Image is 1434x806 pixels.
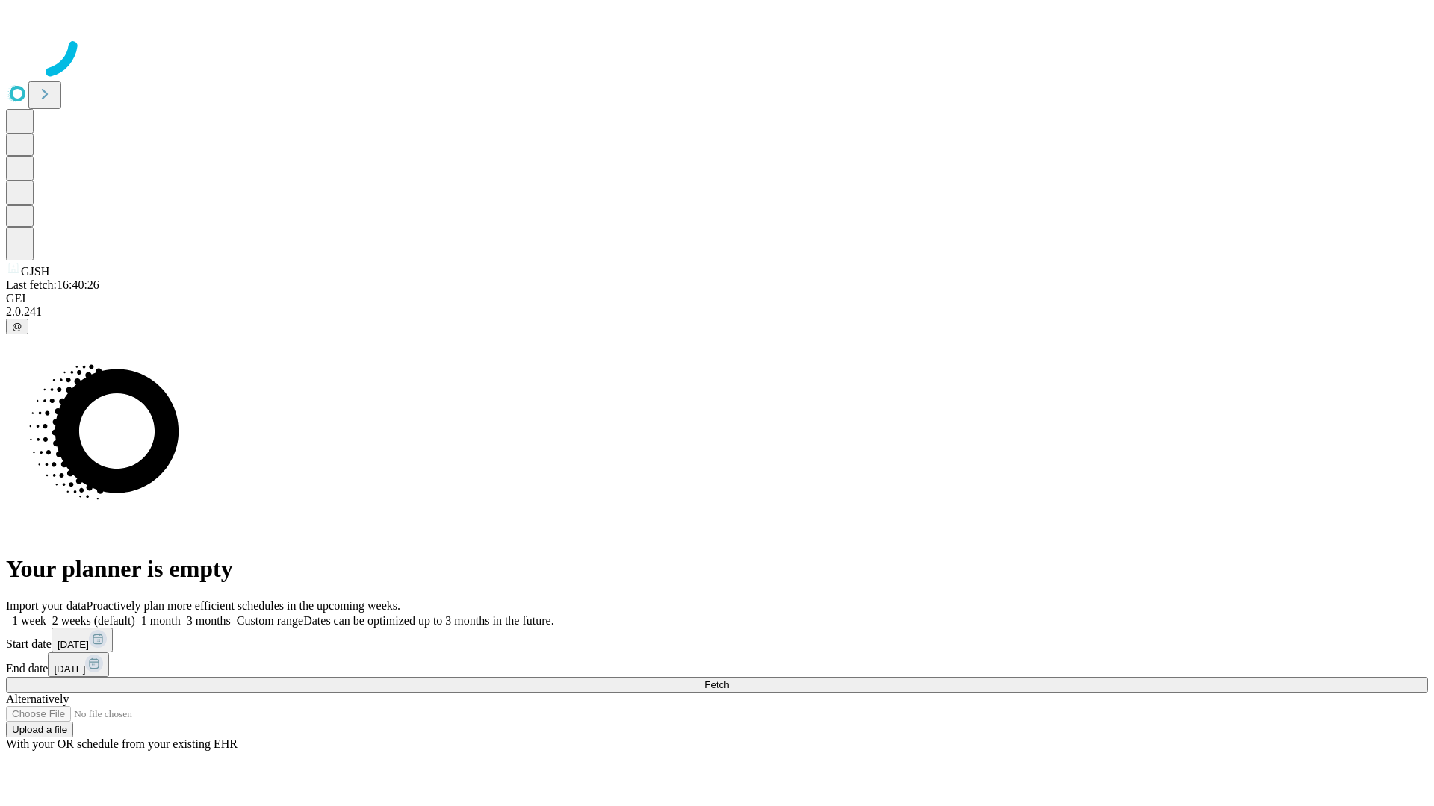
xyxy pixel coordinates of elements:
[52,628,113,652] button: [DATE]
[6,292,1428,305] div: GEI
[141,614,181,627] span: 1 month
[303,614,553,627] span: Dates can be optimized up to 3 months in the future.
[6,737,238,750] span: With your OR schedule from your existing EHR
[58,639,89,650] span: [DATE]
[237,614,303,627] span: Custom range
[6,722,73,737] button: Upload a file
[21,265,49,278] span: GJSH
[48,652,109,677] button: [DATE]
[187,614,231,627] span: 3 months
[6,693,69,705] span: Alternatively
[12,321,22,332] span: @
[54,663,85,675] span: [DATE]
[6,305,1428,319] div: 2.0.241
[6,555,1428,583] h1: Your planner is empty
[6,599,87,612] span: Import your data
[52,614,135,627] span: 2 weeks (default)
[6,677,1428,693] button: Fetch
[12,614,46,627] span: 1 week
[704,679,729,690] span: Fetch
[6,652,1428,677] div: End date
[6,628,1428,652] div: Start date
[6,278,99,291] span: Last fetch: 16:40:26
[6,319,28,334] button: @
[87,599,400,612] span: Proactively plan more efficient schedules in the upcoming weeks.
